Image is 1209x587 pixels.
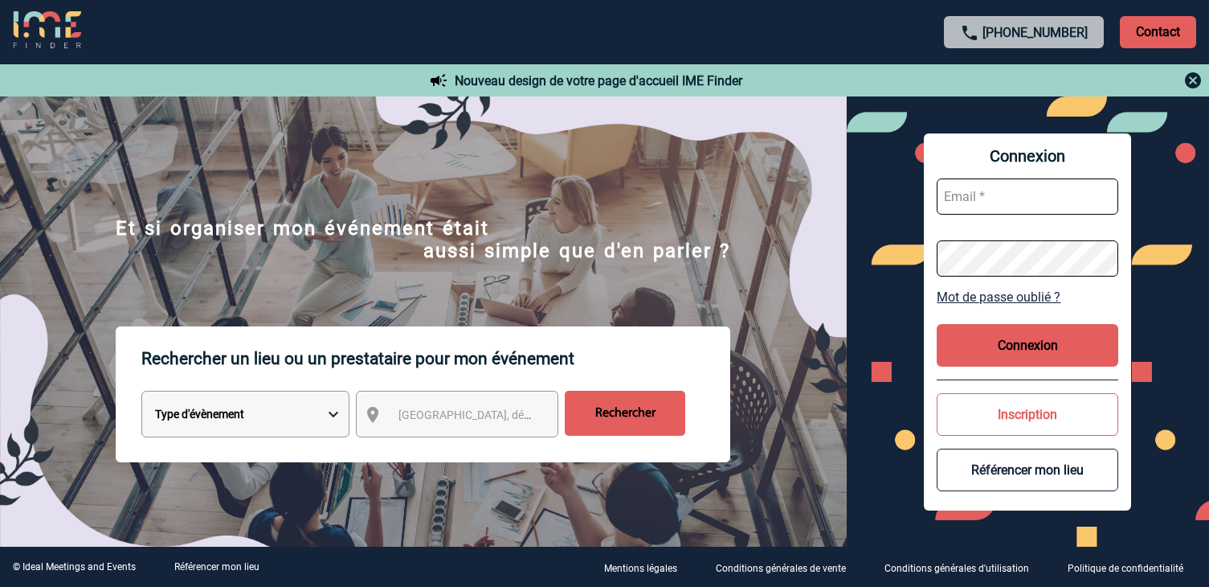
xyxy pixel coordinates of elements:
p: Conditions générales d'utilisation [884,563,1029,574]
a: Conditions générales de vente [703,560,872,575]
a: Référencer mon lieu [174,561,259,573]
div: © Ideal Meetings and Events [13,561,136,573]
button: Référencer mon lieu [937,449,1118,491]
a: [PHONE_NUMBER] [982,25,1088,40]
p: Conditions générales de vente [716,563,846,574]
a: Mot de passe oublié ? [937,289,1118,305]
p: Politique de confidentialité [1068,563,1183,574]
input: Rechercher [565,391,685,436]
p: Contact [1120,16,1196,48]
p: Mentions légales [604,563,677,574]
button: Inscription [937,393,1118,436]
a: Mentions légales [591,560,703,575]
a: Conditions générales d'utilisation [872,560,1055,575]
img: call-24-px.png [960,23,979,43]
input: Email * [937,179,1118,215]
button: Connexion [937,324,1118,367]
a: Politique de confidentialité [1055,560,1209,575]
span: Connexion [937,146,1118,166]
p: Rechercher un lieu ou un prestataire pour mon événement [141,326,730,391]
span: [GEOGRAPHIC_DATA], département, région... [398,408,622,421]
